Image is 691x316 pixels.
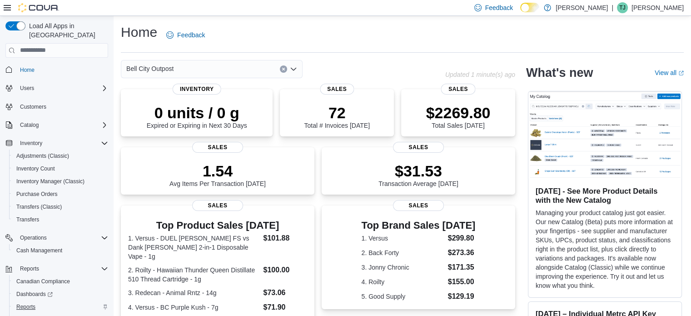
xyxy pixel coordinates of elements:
button: Transfers [9,213,112,226]
button: Inventory [16,138,46,149]
dd: $171.35 [448,262,476,273]
span: Transfers (Classic) [13,201,108,212]
button: Catalog [2,119,112,131]
p: $2269.80 [426,104,491,122]
img: Cova [18,3,59,12]
h3: Top Product Sales [DATE] [128,220,307,231]
button: Canadian Compliance [9,275,112,288]
span: Inventory [20,140,42,147]
dt: 5. Good Supply [362,292,444,301]
span: Customers [16,101,108,112]
span: Sales [441,84,475,95]
span: Feedback [177,30,205,40]
dt: 3. Jonny Chronic [362,263,444,272]
p: | [611,2,613,13]
a: Purchase Orders [13,189,61,200]
span: Operations [16,232,108,243]
button: Operations [16,232,50,243]
span: Sales [320,84,354,95]
button: Reports [16,263,43,274]
a: View allExternal link [655,69,684,76]
span: Canadian Compliance [13,276,108,287]
button: Reports [9,301,112,313]
button: Clear input [280,65,287,73]
div: Transaction Average [DATE] [378,162,458,187]
button: Inventory Count [9,162,112,175]
a: Feedback [163,26,209,44]
dd: $129.19 [448,291,476,302]
span: Transfers [13,214,108,225]
dt: 1. Versus - DUEL [PERSON_NAME] FS vs Dank [PERSON_NAME] 2-in-1 Disposable Vape - 1g [128,234,259,261]
button: Operations [2,231,112,244]
button: Purchase Orders [9,188,112,201]
span: Sales [192,142,243,153]
button: Users [16,83,38,94]
dd: $71.90 [263,302,307,313]
a: Reports [13,301,39,312]
a: Dashboards [9,288,112,301]
span: Load All Apps in [GEOGRAPHIC_DATA] [25,21,108,40]
a: Transfers (Classic) [13,201,65,212]
button: Reports [2,262,112,275]
dt: 2. Roilty - Hawaiian Thunder Queen Distillate 510 Thread Cartridge - 1g [128,266,259,284]
span: Sales [393,142,444,153]
button: Users [2,82,112,95]
input: Dark Mode [520,3,539,12]
dd: $155.00 [448,276,476,287]
h3: [DATE] - See More Product Details with the New Catalog [536,186,674,205]
span: Operations [20,234,47,241]
p: $31.53 [378,162,458,180]
p: 72 [304,104,369,122]
span: Reports [16,263,108,274]
dt: 2. Back Forty [362,248,444,257]
span: Sales [393,200,444,211]
svg: External link [678,70,684,76]
h2: What's new [526,65,593,80]
div: Total # Invoices [DATE] [304,104,369,129]
dd: $273.36 [448,247,476,258]
span: Purchase Orders [13,189,108,200]
div: Total Sales [DATE] [426,104,491,129]
div: Expired or Expiring in Next 30 Days [147,104,247,129]
button: Open list of options [290,65,297,73]
span: Transfers [16,216,39,223]
button: Inventory Manager (Classic) [9,175,112,188]
button: Home [2,63,112,76]
span: Reports [20,265,39,272]
span: Inventory [16,138,108,149]
dd: $100.00 [263,265,307,276]
span: Reports [13,301,108,312]
span: Inventory Manager (Classic) [13,176,108,187]
dt: 1. Versus [362,234,444,243]
span: Bell City Outpost [126,63,174,74]
span: Users [20,85,34,92]
span: Dark Mode [520,12,521,13]
span: Catalog [20,121,39,129]
h1: Home [121,23,157,41]
a: Inventory Manager (Classic) [13,176,88,187]
p: [PERSON_NAME] [556,2,608,13]
div: TJ Jacobs [617,2,628,13]
span: Canadian Compliance [16,278,70,285]
button: Cash Management [9,244,112,257]
span: Transfers (Classic) [16,203,62,211]
span: Dashboards [13,289,108,300]
a: Adjustments (Classic) [13,150,73,161]
span: TJ [619,2,625,13]
span: Inventory [173,84,221,95]
span: Adjustments (Classic) [16,152,69,160]
button: Catalog [16,120,42,130]
button: Transfers (Classic) [9,201,112,213]
a: Inventory Count [13,163,59,174]
span: Cash Management [13,245,108,256]
a: Home [16,65,38,75]
h3: Top Brand Sales [DATE] [362,220,476,231]
a: Cash Management [13,245,66,256]
span: Customers [20,103,46,110]
a: Customers [16,101,50,112]
div: Avg Items Per Transaction [DATE] [169,162,266,187]
span: Purchase Orders [16,191,58,198]
p: 1.54 [169,162,266,180]
span: Catalog [16,120,108,130]
span: Sales [192,200,243,211]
